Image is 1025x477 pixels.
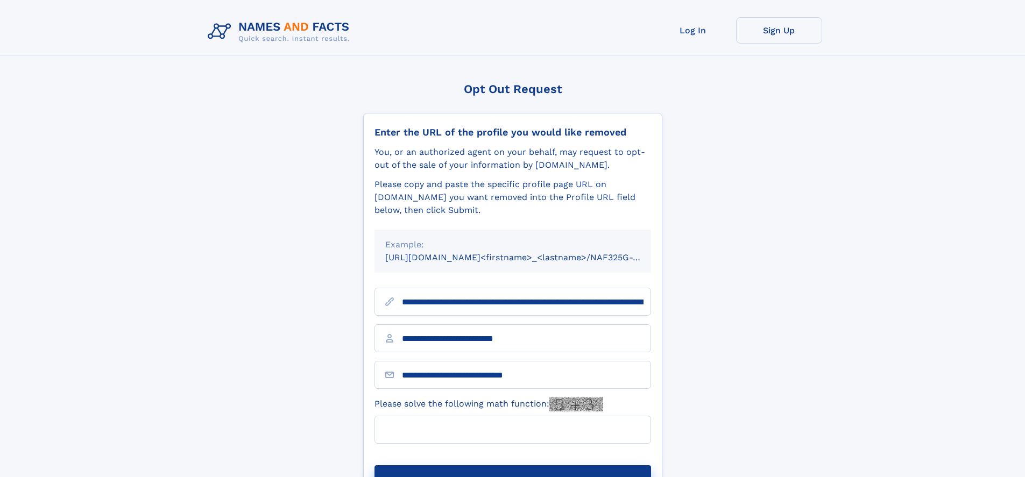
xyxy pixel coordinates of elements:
img: Logo Names and Facts [203,17,358,46]
div: Example: [385,238,640,251]
div: You, or an authorized agent on your behalf, may request to opt-out of the sale of your informatio... [374,146,651,172]
a: Sign Up [736,17,822,44]
div: Opt Out Request [363,82,662,96]
a: Log In [650,17,736,44]
div: Please copy and paste the specific profile page URL on [DOMAIN_NAME] you want removed into the Pr... [374,178,651,217]
div: Enter the URL of the profile you would like removed [374,126,651,138]
small: [URL][DOMAIN_NAME]<firstname>_<lastname>/NAF325G-xxxxxxxx [385,252,671,262]
label: Please solve the following math function: [374,397,603,411]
